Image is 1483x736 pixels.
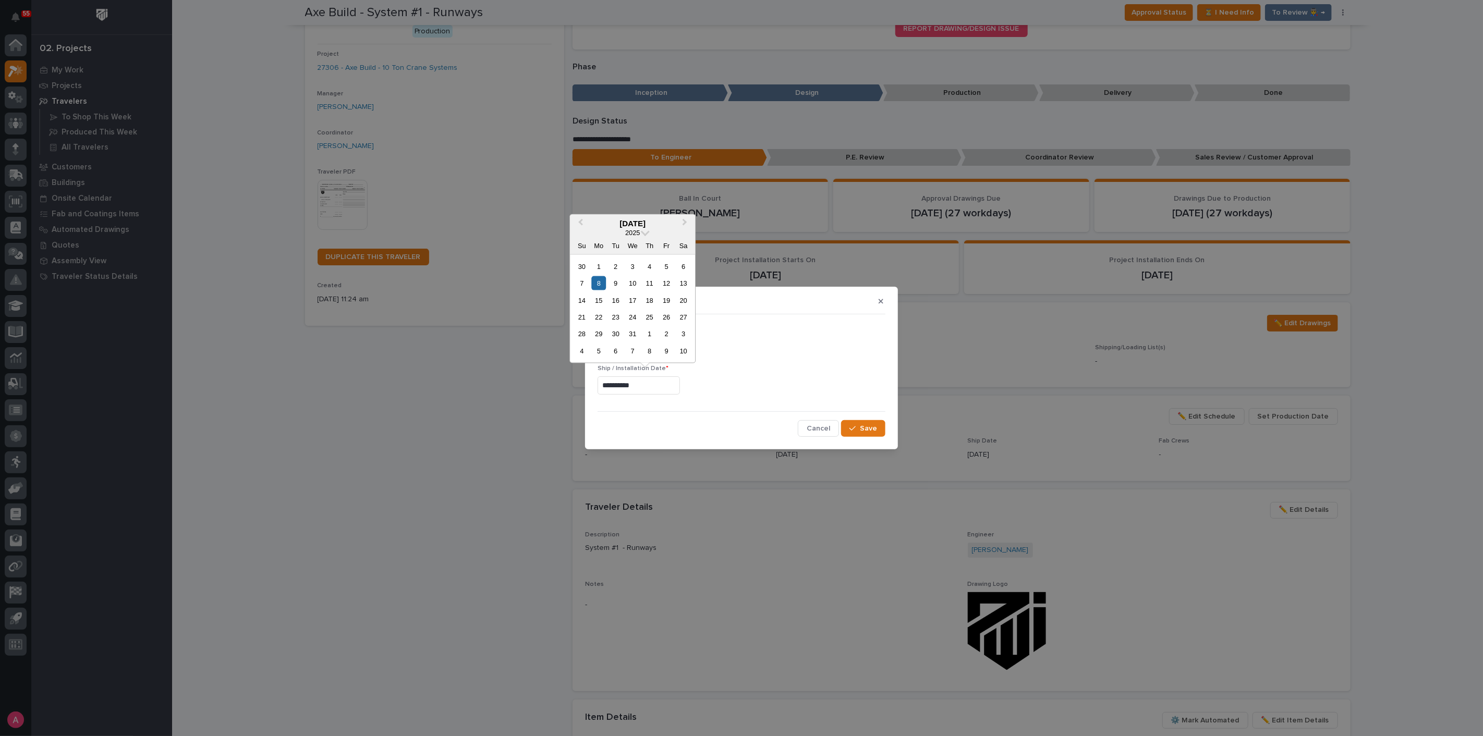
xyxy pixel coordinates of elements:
[609,259,623,273] div: Choose Tuesday, December 2nd, 2025
[575,293,589,307] div: Choose Sunday, December 14th, 2025
[609,293,623,307] div: Choose Tuesday, December 16th, 2025
[626,259,640,273] div: Choose Wednesday, December 3rd, 2025
[676,276,690,290] div: Choose Saturday, December 13th, 2025
[676,327,690,341] div: Choose Saturday, January 3rd, 2026
[676,310,690,324] div: Choose Saturday, December 27th, 2025
[660,293,674,307] div: Choose Friday, December 19th, 2025
[660,344,674,358] div: Choose Friday, January 9th, 2026
[575,238,589,252] div: Su
[676,259,690,273] div: Choose Saturday, December 6th, 2025
[609,310,623,324] div: Choose Tuesday, December 23rd, 2025
[841,420,885,437] button: Save
[609,276,623,290] div: Choose Tuesday, December 9th, 2025
[660,310,674,324] div: Choose Friday, December 26th, 2025
[642,310,657,324] div: Choose Thursday, December 25th, 2025
[798,420,839,437] button: Cancel
[676,344,690,358] div: Choose Saturday, January 10th, 2026
[571,215,588,232] button: Previous Month
[642,293,657,307] div: Choose Thursday, December 18th, 2025
[609,344,623,358] div: Choose Tuesday, January 6th, 2026
[609,238,623,252] div: Tu
[626,238,640,252] div: We
[575,276,589,290] div: Choose Sunday, December 7th, 2025
[592,310,606,324] div: Choose Monday, December 22nd, 2025
[626,276,640,290] div: Choose Wednesday, December 10th, 2025
[642,238,657,252] div: Th
[570,218,695,228] div: [DATE]
[592,344,606,358] div: Choose Monday, January 5th, 2026
[860,424,877,433] span: Save
[574,258,692,360] div: month 2025-12
[660,259,674,273] div: Choose Friday, December 5th, 2025
[676,238,690,252] div: Sa
[592,238,606,252] div: Mo
[660,327,674,341] div: Choose Friday, January 2nd, 2026
[626,293,640,307] div: Choose Wednesday, December 17th, 2025
[626,344,640,358] div: Choose Wednesday, January 7th, 2026
[575,310,589,324] div: Choose Sunday, December 21st, 2025
[626,310,640,324] div: Choose Wednesday, December 24th, 2025
[625,228,640,236] span: 2025
[642,344,657,358] div: Choose Thursday, January 8th, 2026
[807,424,830,433] span: Cancel
[676,293,690,307] div: Choose Saturday, December 20th, 2025
[609,327,623,341] div: Choose Tuesday, December 30th, 2025
[660,238,674,252] div: Fr
[660,276,674,290] div: Choose Friday, December 12th, 2025
[677,215,694,232] button: Next Month
[575,259,589,273] div: Choose Sunday, November 30th, 2025
[626,327,640,341] div: Choose Wednesday, December 31st, 2025
[592,276,606,290] div: Choose Monday, December 8th, 2025
[575,327,589,341] div: Choose Sunday, December 28th, 2025
[592,327,606,341] div: Choose Monday, December 29th, 2025
[575,344,589,358] div: Choose Sunday, January 4th, 2026
[642,276,657,290] div: Choose Thursday, December 11th, 2025
[642,259,657,273] div: Choose Thursday, December 4th, 2025
[592,259,606,273] div: Choose Monday, December 1st, 2025
[592,293,606,307] div: Choose Monday, December 15th, 2025
[642,327,657,341] div: Choose Thursday, January 1st, 2026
